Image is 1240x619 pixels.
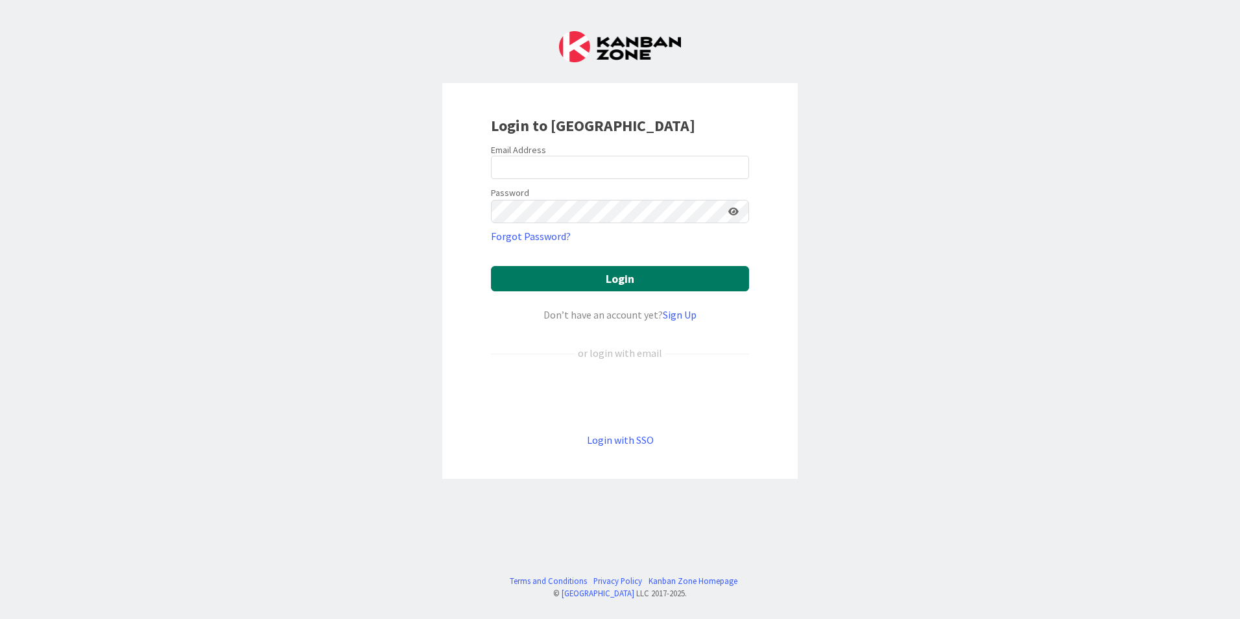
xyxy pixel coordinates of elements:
[491,228,571,244] a: Forgot Password?
[510,575,587,587] a: Terms and Conditions
[491,266,749,291] button: Login
[575,345,665,361] div: or login with email
[491,115,695,136] b: Login to [GEOGRAPHIC_DATA]
[491,307,749,322] div: Don’t have an account yet?
[663,308,697,321] a: Sign Up
[559,31,681,62] img: Kanban Zone
[503,587,737,600] div: © LLC 2017- 2025 .
[593,575,642,587] a: Privacy Policy
[649,575,737,587] a: Kanban Zone Homepage
[491,186,529,200] label: Password
[484,382,756,411] iframe: Sign in with Google Button
[587,433,654,446] a: Login with SSO
[491,144,546,156] label: Email Address
[562,588,634,598] a: [GEOGRAPHIC_DATA]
